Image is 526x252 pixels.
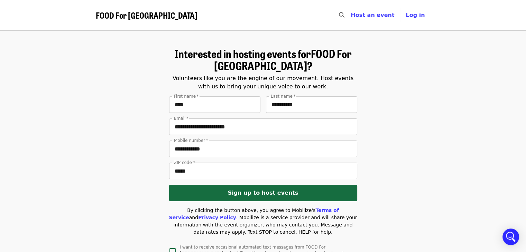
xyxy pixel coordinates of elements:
label: Last name [271,94,295,98]
a: Privacy Policy [198,215,236,220]
a: Host an event [351,12,394,18]
input: First name [169,96,260,113]
button: Log in [400,8,430,22]
a: FOOD For [GEOGRAPHIC_DATA] [96,10,197,20]
div: Open Intercom Messenger [502,229,519,245]
span: Log in [406,12,425,18]
label: First name [174,94,199,98]
label: Mobile number [174,138,208,143]
div: By clicking the button above, you agree to Mobilize's and . Mobilize is a service provider and wi... [169,207,357,236]
label: ZIP code [174,161,195,165]
span: Interested in hosting events for FOOD For [GEOGRAPHIC_DATA] ? [175,45,352,74]
span: FOOD For [GEOGRAPHIC_DATA] [96,9,197,21]
input: Search [349,7,354,23]
input: Mobile number [169,140,357,157]
button: Sign up to host events [169,185,357,201]
a: Terms of Service [169,207,339,220]
span: Volunteers like you are the engine of our movement. Host events with us to bring your unique voic... [173,75,353,90]
input: Last name [266,96,357,113]
input: ZIP code [169,163,357,179]
label: Email [174,116,188,120]
input: Email [169,118,357,135]
i: search icon [339,12,344,18]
